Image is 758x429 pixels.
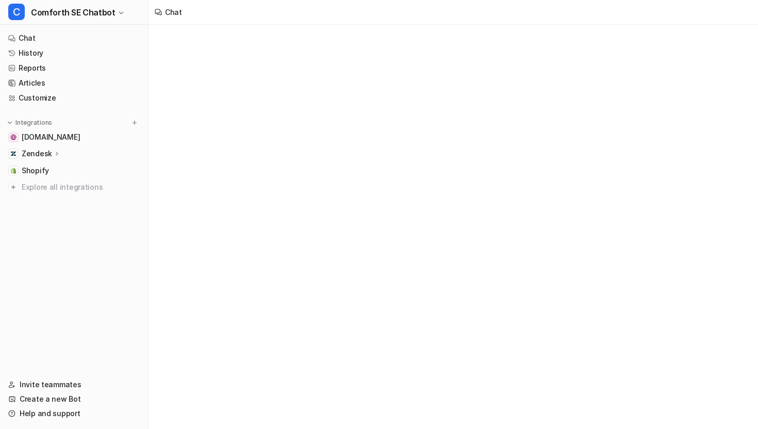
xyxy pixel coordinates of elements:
[22,132,80,142] span: [DOMAIN_NAME]
[4,76,144,90] a: Articles
[4,377,144,392] a: Invite teammates
[4,163,144,178] a: ShopifyShopify
[131,119,138,126] img: menu_add.svg
[8,182,19,192] img: explore all integrations
[165,7,182,18] div: Chat
[10,168,17,174] img: Shopify
[10,134,17,140] img: comforth.se
[4,406,144,421] a: Help and support
[4,180,144,194] a: Explore all integrations
[22,166,49,176] span: Shopify
[4,31,144,45] a: Chat
[4,118,55,128] button: Integrations
[4,46,144,60] a: History
[4,91,144,105] a: Customize
[15,119,52,127] p: Integrations
[10,151,17,157] img: Zendesk
[8,4,25,20] span: C
[4,392,144,406] a: Create a new Bot
[22,179,140,195] span: Explore all integrations
[22,148,52,159] p: Zendesk
[4,130,144,144] a: comforth.se[DOMAIN_NAME]
[31,5,115,20] span: Comforth SE Chatbot
[4,61,144,75] a: Reports
[6,119,13,126] img: expand menu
